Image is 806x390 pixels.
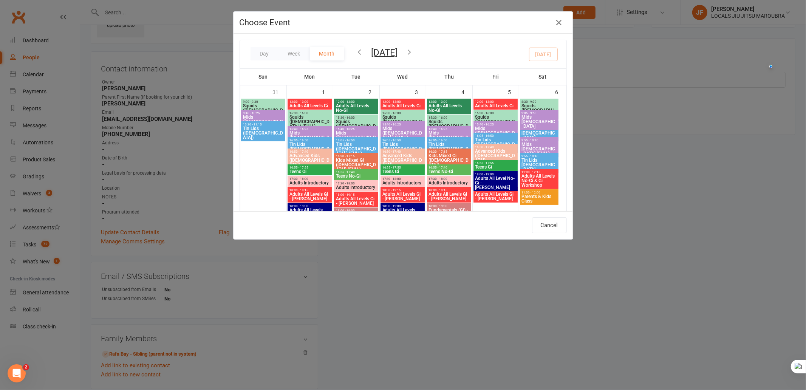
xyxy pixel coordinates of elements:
span: Kids Mixed Gi ([DEMOGRAPHIC_DATA]) [429,153,470,167]
span: Tin Lids ([DEMOGRAPHIC_DATA]) [243,126,284,140]
span: Adults All Levels Gi [382,104,424,108]
span: Tin Lids [DEMOGRAPHIC_DATA] [521,126,557,140]
span: Adults All Levels Gi - [PERSON_NAME] [429,192,470,201]
span: 8:30 - 9:00 [521,100,557,104]
span: 10:30 - 11:15 [243,123,284,126]
span: Mids ([DEMOGRAPHIC_DATA]) [336,131,377,144]
span: Adults All Levels Gi - [PERSON_NAME] [382,192,424,201]
span: Adults All Levels Gi [289,104,331,108]
span: Adults All Levels No-Gi & Gi Workshop [521,174,557,187]
span: Mids ([DEMOGRAPHIC_DATA].) [475,126,517,140]
span: 16:55 - 17:55 [475,161,517,165]
span: 18:00 - 19:00 [382,204,424,208]
span: 15:30 - 16:00 [382,111,424,115]
span: 16:05 - 16:50 [475,134,517,138]
span: 12:00 - 13:00 [429,100,470,104]
span: 18:00 - 19:00 [289,204,331,208]
th: Mon [286,69,333,85]
span: Mids ([DEMOGRAPHIC_DATA].) [289,131,331,144]
span: 9:05 - 9:50 [521,111,557,115]
div: 4 [462,85,472,98]
span: 18:00 - 19:15 [429,189,470,192]
h4: Choose Event [240,18,567,27]
span: 18:00 - 19:15 [336,193,377,197]
span: Tin Lids [DEMOGRAPHIC_DATA] [521,158,557,172]
span: Adults Introductory [429,181,470,185]
span: Mids [DEMOGRAPHIC_DATA] [521,115,557,128]
span: 18:00 - 19:15 [382,189,424,192]
span: Adults All Levels Gi - [PERSON_NAME] [475,192,517,201]
th: Sat [519,69,566,85]
span: Adults All Levels No-Gi - Ves Celic [289,208,331,217]
span: Squids ([DEMOGRAPHIC_DATA].) [429,119,470,133]
span: 16:05 - 16:50 [429,139,470,142]
iframe: Intercom live chat [8,364,26,382]
span: 12:00 - 13:00 [289,100,331,104]
span: 16:05 - 16:50 [382,139,424,142]
span: 16:30 - 17:15 [429,150,470,153]
span: 2 [23,364,29,370]
span: 9:00 - 9:30 [243,100,284,104]
span: Adults Introductory [289,181,331,185]
span: 16:50 - 17:40 [475,145,517,149]
span: 18:00 - 19:15 [289,189,331,192]
span: Squids ([DEMOGRAPHIC_DATA].) (FULL) [289,115,331,128]
button: Cancel [532,217,567,233]
button: Month [310,47,344,60]
th: Sun [240,69,286,85]
span: Mids [DEMOGRAPHIC_DATA] (FULL) [521,142,557,156]
span: 16:05 - 16:50 [289,139,331,142]
span: Advanced Kids ([DEMOGRAPHIC_DATA]) [475,149,517,162]
span: Adults All Level No-Gi - [PERSON_NAME] [475,176,517,190]
span: Fundamentals (Gi) - [PERSON_NAME] [429,208,470,217]
span: Adults All Levels No-Gi [429,104,470,113]
span: 15:40 - 16:25 [336,127,377,131]
span: Tin Lids ([DEMOGRAPHIC_DATA].) (FULL) [336,142,377,156]
button: [DATE] [371,47,398,58]
span: Adults All Levels Gi - [PERSON_NAME] [289,192,331,201]
span: Teens No-Gi [336,174,377,178]
span: 15:30 - 16:00 [289,111,331,115]
span: 16:55 - 17:55 [289,166,331,169]
span: Teens Gi [289,169,331,174]
span: 11:00 - 12:00 [521,191,557,194]
span: Squids ([DEMOGRAPHIC_DATA].) [521,104,557,117]
span: Kids Mixed Gi ([DEMOGRAPHIC_DATA]) (FULL) [336,158,377,172]
span: Mids ([DEMOGRAPHIC_DATA]) [429,131,470,144]
span: Advanced Kids ([DEMOGRAPHIC_DATA]) [382,153,424,167]
div: 6 [555,85,566,98]
span: 17:30 - 18:00 [382,177,424,181]
span: 16:30 - 17:15 [336,155,377,158]
span: 15:40 - 16:25 [429,127,470,131]
span: 16:05 - 16:50 [336,139,377,142]
span: 15:30 - 16:00 [475,111,517,115]
span: Tin Lids ([DEMOGRAPHIC_DATA].) [289,142,331,156]
span: Adults Introductory [382,181,424,185]
span: 9:40 - 10:25 [243,111,284,115]
span: 16:55 - 17:40 [336,170,377,174]
button: Day [251,47,278,60]
th: Fri [472,69,519,85]
span: Advanced Kids ([DEMOGRAPHIC_DATA]) [289,153,331,167]
span: 17:30 - 18:00 [289,177,331,181]
th: Thu [426,69,472,85]
span: Squids ([DEMOGRAPHIC_DATA].) [336,119,377,133]
span: Parents & Kids Class [521,194,557,203]
span: Mids ([DEMOGRAPHIC_DATA].) (FULL) [382,126,424,140]
span: Squids ([DEMOGRAPHIC_DATA].) [382,115,424,128]
span: Adults All Levels Gi [475,104,517,108]
span: 17:30 - 18:00 [336,182,377,185]
button: Week [278,47,310,60]
span: 11:00 - 12:15 [521,170,557,174]
span: 18:00 - 19:00 [429,204,470,208]
span: Adults All Levels Gi - [PERSON_NAME] [336,197,377,206]
span: 17:30 - 18:00 [429,177,470,181]
span: 16:50 - 17:40 [289,150,331,153]
th: Tue [333,69,379,85]
span: Teens No-Gi [429,169,470,174]
span: 15:40 - 16:25 [382,123,424,126]
th: Wed [379,69,426,85]
span: 16:55 - 17:40 [429,166,470,169]
span: Tin Lids ([DEMOGRAPHIC_DATA].) [429,142,470,156]
span: Adults Introductory [336,185,377,190]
